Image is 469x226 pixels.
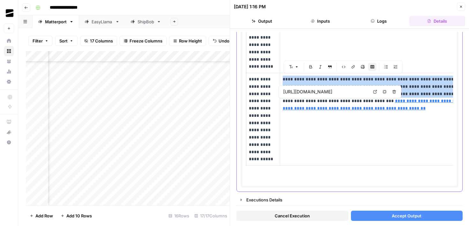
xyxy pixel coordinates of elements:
a: Your Data [4,56,14,66]
button: 17 Columns [80,36,117,46]
button: Freeze Columns [120,36,167,46]
span: Filter [33,38,43,44]
button: Sort [55,36,78,46]
button: Logs [351,16,407,26]
a: Browse [4,46,14,56]
a: Home [4,36,14,46]
button: Add Row [26,211,57,221]
span: 17 Columns [90,38,113,44]
button: Add 10 Rows [57,211,96,221]
div: ShipBob [138,19,154,25]
span: Add Row [35,213,53,219]
button: Inputs [292,16,348,26]
span: Undo [219,38,229,44]
img: OGM Logo [4,7,15,19]
a: Usage [4,66,14,77]
span: Accept Output [392,213,421,219]
span: Cancel Execution [275,213,310,219]
button: Row Height [169,36,206,46]
button: Output [234,16,290,26]
a: ShipBob [125,15,167,28]
a: EasyLlama [79,15,125,28]
button: Help + Support [4,137,14,147]
button: Undo [209,36,234,46]
div: 16 Rows [166,211,192,221]
button: Cancel Execution [236,211,348,221]
span: Row Height [179,38,202,44]
span: Freeze Columns [130,38,162,44]
button: Executions Details [237,195,462,205]
div: 17/17 Columns [192,211,230,221]
div: [DATE] 1:16 PM [234,4,266,10]
button: Workspace: OGM [4,5,14,21]
button: What's new? [4,127,14,137]
a: AirOps Academy [4,117,14,127]
div: Executions Details [246,197,458,203]
button: Accept Output [351,211,463,221]
a: Matterport [33,15,79,28]
span: Sort [59,38,68,44]
div: EasyLlama [92,19,113,25]
button: Filter [28,36,53,46]
a: Settings [4,77,14,87]
span: Add 10 Rows [66,213,92,219]
button: Details [409,16,465,26]
div: Matterport [45,19,67,25]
